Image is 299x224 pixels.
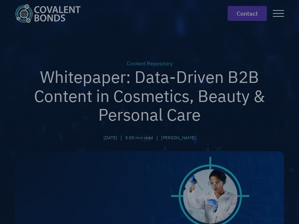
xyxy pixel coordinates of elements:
[15,4,87,23] a: home
[125,134,153,141] div: 5:00 min read
[228,6,267,21] a: contact
[120,133,122,142] div: |
[15,4,81,23] img: Covalent Bonds White / Teal Logo
[156,133,158,142] div: |
[104,134,117,141] div: [DATE]
[15,60,284,68] div: Content Repository
[161,134,196,141] a: [PERSON_NAME]
[15,68,284,124] h1: Whitepaper: Data-Driven B2B Content in Cosmetics, Beauty & Personal Care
